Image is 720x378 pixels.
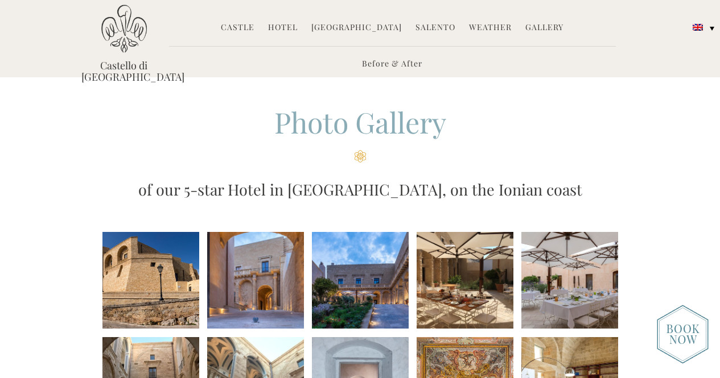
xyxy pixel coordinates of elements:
a: [GEOGRAPHIC_DATA] [311,22,402,35]
h2: Photo Gallery [81,103,639,163]
img: English [693,24,703,31]
a: Salento [415,22,455,35]
a: Before & After [362,58,422,71]
a: Castle [221,22,254,35]
a: Weather [469,22,512,35]
img: new-booknow.png [657,305,709,364]
a: Castello di [GEOGRAPHIC_DATA] [81,60,167,82]
a: Gallery [525,22,563,35]
h3: of our 5-star Hotel in [GEOGRAPHIC_DATA], on the Ionian coast [81,178,639,201]
a: Hotel [268,22,298,35]
img: Castello di Ugento [101,5,147,53]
